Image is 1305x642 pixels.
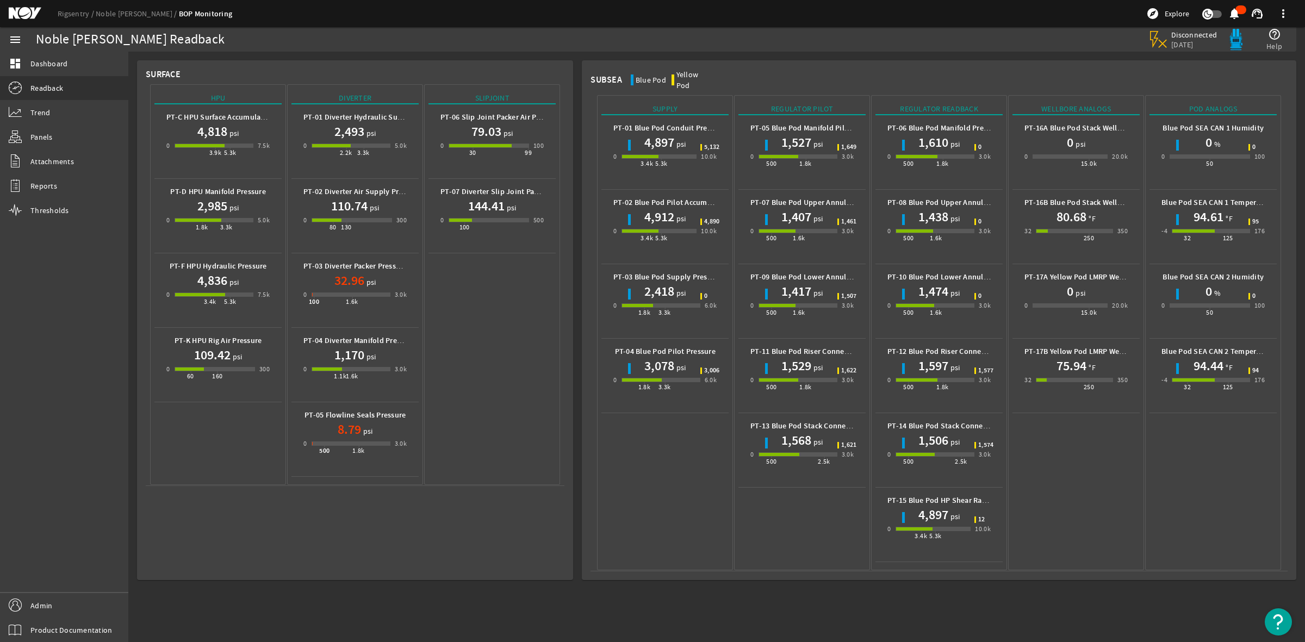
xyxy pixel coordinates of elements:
b: PT-12 Blue Pod Riser Connector Regulator Pressure [887,346,1061,357]
div: Supply [601,103,729,115]
b: PT-17A Yellow Pod LMRP Wellbore Pressure [1024,272,1171,282]
span: psi [948,362,960,373]
span: °F [1086,362,1096,373]
div: 100 [1254,151,1265,162]
span: 94 [1252,367,1259,374]
b: Blue Pod SEA CAN 1 Humidity [1163,123,1264,133]
div: 0 [1161,300,1165,311]
div: 250 [1084,233,1094,244]
h1: 1,597 [918,357,948,375]
div: 5.0k [258,215,270,226]
h1: 2,493 [334,123,364,140]
div: 32 [1024,226,1031,236]
div: 5.3k [929,531,942,541]
button: more_vert [1270,1,1296,27]
span: Product Documentation [30,625,112,635]
div: 10.0k [975,523,991,534]
span: psi [674,362,686,373]
div: 300 [396,215,407,226]
div: Surface [146,69,181,80]
span: psi [948,511,960,522]
div: 0 [613,300,617,311]
div: 3.3k [658,382,671,392]
div: 300 [259,364,270,375]
div: Wellbore Analogs [1012,103,1140,115]
div: 100 [459,222,470,233]
mat-icon: explore [1146,7,1159,20]
div: Noble [PERSON_NAME] Readback [36,34,225,45]
div: -4 [1161,375,1167,385]
span: 0 [1252,144,1256,151]
div: 3.4k [641,158,653,169]
h1: 4,912 [644,208,674,226]
div: 0 [166,140,170,151]
div: 5.3k [224,296,237,307]
span: Attachments [30,156,74,167]
div: 32 [1184,233,1191,244]
div: 1.8k [638,307,651,318]
span: 1,461 [841,219,856,225]
div: 500 [766,307,776,318]
span: psi [505,202,517,213]
div: 3.0k [979,226,991,236]
div: 250 [1084,382,1094,392]
h1: 1,170 [334,346,364,364]
b: PT-F HPU Hydraulic Pressure [170,261,267,271]
h1: 2,985 [197,197,227,215]
h1: 2,418 [644,283,674,300]
b: PT-04 Diverter Manifold Pressure [303,335,415,346]
h1: 0 [1205,283,1212,300]
b: Blue Pod SEA CAN 2 Temperature [1161,346,1275,357]
div: 5.3k [655,158,668,169]
div: 3.0k [842,449,854,460]
span: 0 [704,293,707,300]
h1: 1,474 [918,283,948,300]
h1: 75.94 [1057,357,1086,375]
div: 1.6k [346,296,358,307]
b: PT-01 Diverter Hydraulic Supply Pressure [303,112,444,122]
div: 125 [1223,382,1233,392]
h1: 80.68 [1057,208,1086,226]
div: 5.3k [224,147,237,158]
div: 350 [1117,375,1128,385]
div: 3.0k [979,151,991,162]
span: psi [501,128,513,139]
div: 0 [887,449,891,460]
div: 0 [613,151,617,162]
div: 10.0k [701,151,717,162]
span: % [1212,139,1221,149]
div: 3.0k [979,449,991,460]
span: psi [364,277,376,288]
span: 0 [978,144,981,151]
h1: 0 [1205,134,1212,151]
div: 0 [887,226,891,236]
h1: 94.61 [1194,208,1223,226]
div: 500 [903,233,913,244]
div: 1.6k [930,307,942,318]
span: 1,649 [841,144,856,151]
div: 0 [1024,151,1028,162]
div: 160 [212,371,222,382]
a: BOP Monitoring [179,9,233,19]
span: 1,507 [841,293,856,300]
div: 3.4k [641,233,653,244]
div: 500 [766,382,776,392]
span: Thresholds [30,205,69,216]
h1: 94.44 [1194,357,1223,375]
mat-icon: notifications [1228,7,1241,20]
div: 500 [533,215,544,226]
b: PT-07 Diverter Slip Joint Packer Hydraulic Pressure [440,186,614,197]
span: Trend [30,107,50,118]
span: psi [1073,288,1085,298]
div: 500 [766,233,776,244]
div: 3.3k [220,222,233,233]
b: PT-D HPU Manifold Pressure [170,186,266,197]
span: °F [1086,213,1096,224]
b: PT-08 Blue Pod Upper Annular Pressure [887,197,1021,208]
div: 500 [903,158,913,169]
span: psi [811,213,823,224]
span: 5,132 [704,144,719,151]
div: 130 [341,222,351,233]
div: 3.0k [842,300,854,311]
b: PT-07 Blue Pod Upper Annular Pilot Pressure [750,197,903,208]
